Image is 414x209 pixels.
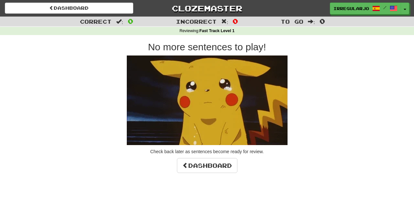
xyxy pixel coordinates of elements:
[5,3,133,14] a: Dashboard
[80,18,112,25] span: Correct
[127,55,288,145] img: sad-pikachu.gif
[308,19,315,24] span: :
[116,19,123,24] span: :
[143,3,271,14] a: Clozemaster
[281,18,303,25] span: To go
[176,18,217,25] span: Incorrect
[200,29,235,33] strong: Fast Track Level 1
[221,19,228,24] span: :
[333,6,369,11] span: IrregularJo
[233,17,238,25] span: 0
[320,17,325,25] span: 0
[177,158,237,173] a: Dashboard
[23,42,391,52] h2: No more sentences to play!
[330,3,401,14] a: IrregularJo /
[383,5,387,10] span: /
[23,148,391,155] p: Check back later as sentences become ready for review.
[128,17,133,25] span: 0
